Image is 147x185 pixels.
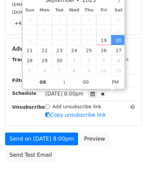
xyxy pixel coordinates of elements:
[23,45,37,55] span: September 21, 2025
[81,45,96,55] span: September 25, 2025
[113,153,147,185] div: Widget Obrolan
[37,55,52,65] span: September 29, 2025
[113,153,147,185] iframe: Chat Widget
[23,75,64,89] input: Hour
[106,75,125,89] span: Click to toggle
[67,35,81,45] span: September 17, 2025
[37,65,52,75] span: October 6, 2025
[111,25,126,35] span: September 13, 2025
[12,90,36,96] strong: Schedule
[81,25,96,35] span: September 11, 2025
[81,35,96,45] span: September 18, 2025
[63,75,65,89] span: :
[67,65,81,75] span: October 8, 2025
[111,8,126,12] span: Sat
[12,57,35,62] strong: Tracking
[111,45,126,55] span: September 27, 2025
[67,45,81,55] span: September 24, 2025
[12,104,45,110] strong: Unsubscribe
[12,19,40,28] a: +47 more
[12,10,123,15] small: [DOMAIN_NAME][EMAIL_ADDRESS][DOMAIN_NAME]
[23,55,37,65] span: September 28, 2025
[81,55,96,65] span: October 2, 2025
[52,8,67,12] span: Tue
[52,103,102,110] label: Add unsubscribe link
[37,25,52,35] span: September 8, 2025
[80,133,109,145] a: Preview
[37,45,52,55] span: September 22, 2025
[52,55,67,65] span: September 30, 2025
[5,149,56,161] a: Send Test Email
[23,25,37,35] span: September 7, 2025
[111,55,126,65] span: October 4, 2025
[96,8,111,12] span: Fri
[67,55,81,65] span: October 1, 2025
[111,35,126,45] span: September 20, 2025
[52,35,67,45] span: September 16, 2025
[67,25,81,35] span: September 10, 2025
[67,15,81,25] span: September 3, 2025
[37,35,52,45] span: September 15, 2025
[67,8,81,12] span: Wed
[52,15,67,25] span: September 2, 2025
[5,133,78,145] a: Send on [DATE] 8:00pm
[81,8,96,12] span: Thu
[23,65,37,75] span: October 5, 2025
[65,75,106,89] input: Minute
[52,25,67,35] span: September 9, 2025
[96,25,111,35] span: September 12, 2025
[23,8,37,12] span: Sun
[96,15,111,25] span: September 5, 2025
[81,65,96,75] span: October 9, 2025
[12,78,29,83] strong: Filters
[23,15,37,25] span: August 31, 2025
[96,65,111,75] span: October 10, 2025
[96,45,111,55] span: September 26, 2025
[52,45,67,55] span: September 23, 2025
[81,15,96,25] span: September 4, 2025
[45,112,106,118] a: Copy unsubscribe link
[111,15,126,25] span: September 6, 2025
[52,65,67,75] span: October 7, 2025
[111,65,126,75] span: October 11, 2025
[45,91,83,97] span: [DATE] 8:00pm
[23,35,37,45] span: September 14, 2025
[12,45,135,52] h5: Advanced
[37,15,52,25] span: September 1, 2025
[12,2,87,7] small: [EMAIL_ADDRESS][DOMAIN_NAME]
[37,8,52,12] span: Mon
[96,35,111,45] span: September 19, 2025
[96,55,111,65] span: October 3, 2025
